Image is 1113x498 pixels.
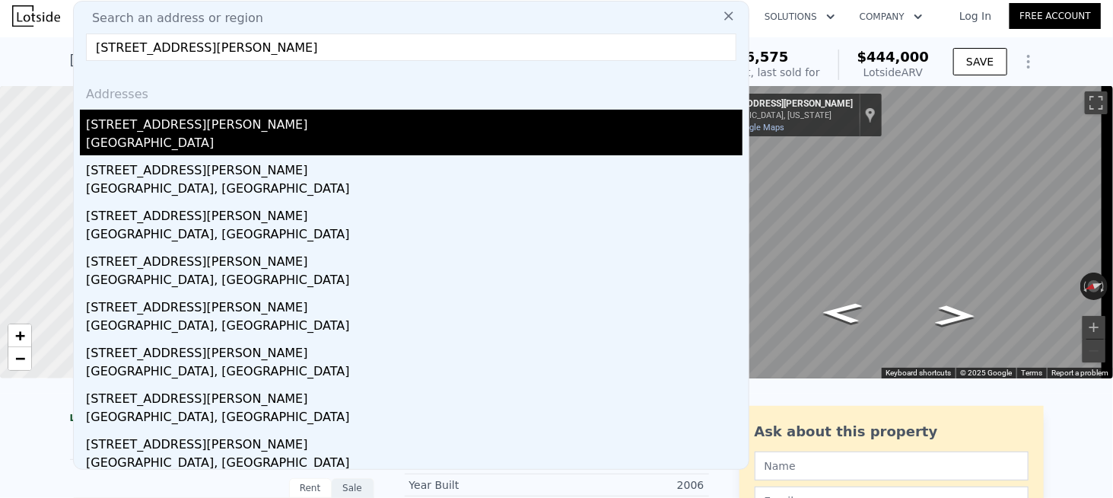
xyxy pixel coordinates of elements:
input: Name [755,452,1029,480]
span: + [15,326,25,345]
div: Sale [332,478,374,498]
div: Street View [696,86,1113,378]
div: [STREET_ADDRESS][PERSON_NAME] [86,155,743,180]
a: Free Account [1010,3,1101,29]
a: Zoom in [8,324,31,347]
a: Show location on map [865,107,876,123]
div: [GEOGRAPHIC_DATA], [GEOGRAPHIC_DATA] [86,317,743,338]
div: [GEOGRAPHIC_DATA] [86,134,743,155]
button: Reset the view [1080,276,1109,296]
div: 2006 [557,477,704,493]
div: Year Built [409,477,557,493]
div: Map [696,86,1113,378]
div: [STREET_ADDRESS][PERSON_NAME] [86,247,743,271]
button: SAVE [953,48,1006,75]
span: $86,575 [727,49,789,65]
div: [STREET_ADDRESS][PERSON_NAME] [86,201,743,225]
a: Zoom out [8,347,31,370]
button: Solutions [752,3,847,30]
button: Rotate clockwise [1100,273,1108,300]
span: − [15,349,25,368]
div: Off Market, last sold for [695,65,820,80]
div: [STREET_ADDRESS][PERSON_NAME] [86,384,743,408]
div: [GEOGRAPHIC_DATA], [GEOGRAPHIC_DATA] [86,454,743,475]
div: [GEOGRAPHIC_DATA], [US_STATE] [702,110,853,120]
div: [GEOGRAPHIC_DATA], [GEOGRAPHIC_DATA] [86,180,743,201]
a: Terms (opens in new tab) [1021,369,1042,377]
button: Toggle fullscreen view [1085,91,1108,114]
div: [STREET_ADDRESS][PERSON_NAME] [86,338,743,362]
img: Lotside [12,5,60,27]
button: Keyboard shortcuts [886,368,951,378]
div: Lotside ARV [857,65,930,80]
button: Show Options [1013,46,1044,77]
path: Go Southwest, Kirkland Ave [918,301,994,331]
div: Addresses [80,73,743,110]
div: [GEOGRAPHIC_DATA], [GEOGRAPHIC_DATA] [86,225,743,247]
div: [STREET_ADDRESS][PERSON_NAME] [86,429,743,454]
div: [GEOGRAPHIC_DATA], [GEOGRAPHIC_DATA] [86,408,743,429]
span: Search an address or region [80,9,263,27]
button: Zoom in [1083,316,1105,339]
div: Rent [289,478,332,498]
div: [STREET_ADDRESS][PERSON_NAME] [86,292,743,317]
span: $444,000 [857,49,930,65]
div: LISTING & SALE HISTORY [70,412,374,427]
button: Zoom out [1083,340,1105,362]
input: Enter an address, city, region, neighborhood or zip code [86,34,736,61]
path: Go Northeast, Kirkland Ave [804,298,879,328]
div: [STREET_ADDRESS][PERSON_NAME] , Chattanooga , TN 37410 [70,49,491,71]
button: Company [847,3,935,30]
div: Ask about this property [755,421,1029,442]
a: Report a problem [1051,369,1108,377]
button: Rotate counterclockwise [1080,273,1089,300]
a: Log In [941,8,1010,24]
div: [STREET_ADDRESS][PERSON_NAME] [702,98,853,110]
span: © 2025 Google [960,369,1012,377]
div: [GEOGRAPHIC_DATA], [GEOGRAPHIC_DATA] [86,271,743,292]
div: [STREET_ADDRESS][PERSON_NAME] [86,110,743,134]
div: [GEOGRAPHIC_DATA], [GEOGRAPHIC_DATA] [86,362,743,384]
